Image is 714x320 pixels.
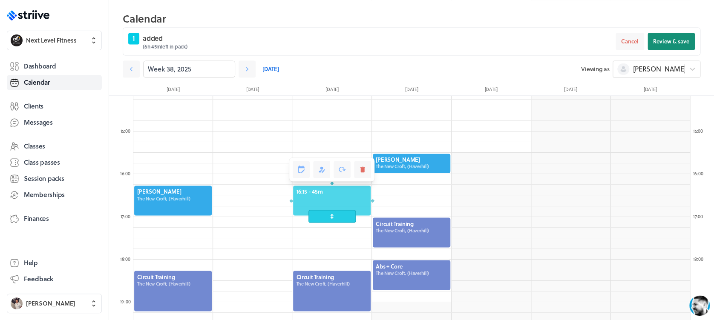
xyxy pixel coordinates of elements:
span: :00 [697,255,703,262]
span: [PERSON_NAME] [26,299,75,308]
div: [DATE] [133,86,213,95]
span: Circuit Training [376,220,447,227]
div: [DATE] [292,86,372,95]
div: 17 [117,213,134,219]
div: 16 [689,170,706,177]
span: :00 [124,297,130,305]
span: The New Croft, (Haverhill) [137,280,209,287]
span: Calendar [24,78,50,87]
span: Viewing as [581,65,609,73]
a: Dashboard [7,59,102,74]
a: Messages [7,115,102,130]
span: Classes [24,142,45,151]
button: Feedback [7,271,102,287]
div: [DATE] [372,86,452,95]
span: Finances [24,214,49,223]
div: 18 [117,255,134,262]
img: Next Level Fitness [11,34,23,46]
span: Next Level Fitness [26,36,77,45]
span: Circuit Training [296,273,368,280]
a: Finances [7,211,102,226]
span: Class passes [24,158,60,167]
input: YYYY-M-D [143,60,235,77]
span: Help [24,258,38,267]
span: :00 [124,212,130,220]
div: [DATE] [531,86,610,95]
span: The New Croft, (Haverhill) [376,163,447,170]
img: Ben Robinson [11,297,23,309]
div: 15 [117,128,134,134]
div: [DATE] [610,86,690,95]
iframe: gist-messenger-bubble-iframe [689,295,710,316]
span: :00 [124,170,130,177]
span: :00 [697,127,702,134]
g: /> [133,262,144,269]
button: Review & save [648,33,695,50]
h2: Calendar [123,10,700,27]
div: 15 [689,128,706,134]
span: Feedback [24,274,53,283]
span: Circuit Training [137,273,209,280]
a: Calendar [7,75,102,90]
span: The New Croft, (Haverhill) [296,280,368,287]
span: The New Croft, (Haverhill) [376,269,447,276]
span: :00 [124,255,130,262]
button: Cancel [616,33,644,50]
div: 17 [689,213,706,219]
span: Review & save [653,37,689,45]
span: added [143,33,187,43]
div: [PERSON_NAME] [47,5,104,14]
div: US[PERSON_NAME]Back in a few hours [26,5,160,23]
span: 1 [128,33,139,44]
a: Clients [7,99,102,114]
div: [DATE] [451,86,531,95]
span: Cancel [621,37,639,45]
a: Help [7,255,102,271]
tspan: GIF [135,264,142,268]
span: :00 [697,170,703,177]
a: [DATE] [262,60,279,77]
span: Messages [24,118,53,127]
img: US [26,6,41,21]
span: [PERSON_NAME] [633,64,685,74]
span: [PERSON_NAME] [376,156,447,163]
span: Memberships [24,190,65,199]
div: 18 [689,255,706,262]
span: Clients [24,102,43,111]
div: Back in a few hours [47,16,104,21]
div: 16 [117,170,134,177]
span: ( 6h 45m left in pack) [143,43,187,50]
button: Ben Robinson[PERSON_NAME] [7,294,102,313]
span: :00 [124,127,130,134]
button: />GIF [130,254,148,278]
span: The New Croft, (Haverhill) [376,227,447,234]
span: Abs + Core [376,262,447,270]
span: :00 [697,212,702,220]
span: [PERSON_NAME] [137,188,209,195]
span: Dashboard [24,62,56,71]
div: [DATE] [213,86,293,95]
a: Class passes [7,155,102,170]
button: Next Level FitnessNext Level Fitness [7,31,102,50]
div: 19 [117,298,134,304]
span: The New Croft, (Haverhill) [137,195,209,202]
a: Session packs [7,171,102,186]
a: Memberships [7,187,102,203]
span: Session packs [24,174,64,183]
a: Classes [7,139,102,154]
